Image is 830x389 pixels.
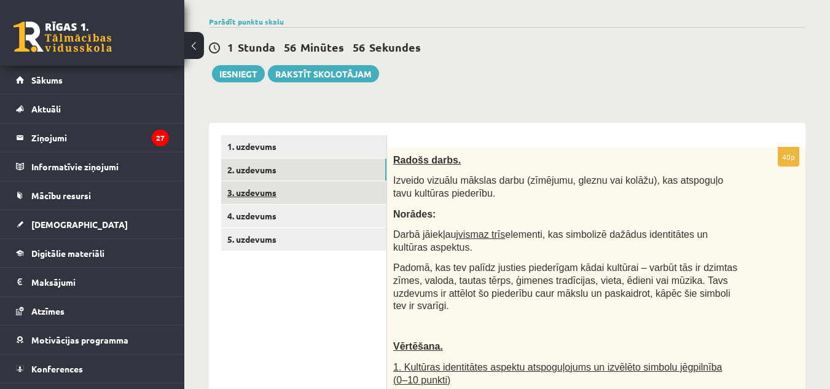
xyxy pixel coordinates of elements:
a: Parādīt punktu skalu [209,17,284,26]
body: Bagātinātā teksta redaktors, wiswyg-editor-user-answer-47433928500420 [12,12,393,25]
span: 1 [227,40,233,54]
span: 56 [353,40,365,54]
span: Darbā jāiekļauj elementi, kas simbolizē dažādus identitātes un kultūras aspektus. [393,229,708,253]
a: Informatīvie ziņojumi [16,152,169,181]
a: Mācību resursi [16,181,169,210]
span: Motivācijas programma [31,334,128,345]
span: Radošs darbs. [393,155,461,165]
button: Iesniegt [212,65,265,82]
a: Rīgas 1. Tālmācības vidusskola [14,22,112,52]
u: vismaz trīs [458,229,505,240]
a: 5. uzdevums [221,228,386,251]
a: Atzīmes [16,297,169,325]
a: Ziņojumi27 [16,124,169,152]
span: Norādes: [393,209,436,219]
span: Aktuāli [31,103,61,114]
legend: Informatīvie ziņojumi [31,152,169,181]
span: 56 [284,40,296,54]
a: 2. uzdevums [221,159,386,181]
span: 1. Kultūras identitātes aspektu atspoguļojums un izvēlēto simbolu jēgpilnība (0–10 punkti) [393,362,722,385]
span: Sekundes [369,40,421,54]
a: Maksājumi [16,268,169,296]
span: Padomā, kas tev palīdz justies piederīgam kādai kultūrai – varbūt tās ir dzimtas zīmes, valoda, t... [393,262,737,311]
span: Sākums [31,74,63,85]
span: Mācību resursi [31,190,91,201]
a: Digitālie materiāli [16,239,169,267]
span: Digitālie materiāli [31,248,104,259]
legend: Maksājumi [31,268,169,296]
i: 27 [152,130,169,146]
span: Vērtēšana. [393,341,443,352]
span: Izveido vizuālu mākslas darbu (zīmējumu, gleznu vai kolāžu), kas atspoguļo tavu kultūras piederību. [393,175,723,198]
span: [DEMOGRAPHIC_DATA] [31,219,128,230]
legend: Ziņojumi [31,124,169,152]
a: Aktuāli [16,95,169,123]
span: Stunda [238,40,275,54]
a: Konferences [16,355,169,383]
p: 40p [778,147,799,167]
span: Atzīmes [31,305,65,316]
span: Minūtes [300,40,344,54]
span: Konferences [31,363,83,374]
a: Sākums [16,66,169,94]
a: 1. uzdevums [221,135,386,158]
a: 3. uzdevums [221,181,386,204]
a: Rakstīt skolotājam [268,65,379,82]
a: [DEMOGRAPHIC_DATA] [16,210,169,238]
a: 4. uzdevums [221,205,386,227]
a: Motivācijas programma [16,326,169,354]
